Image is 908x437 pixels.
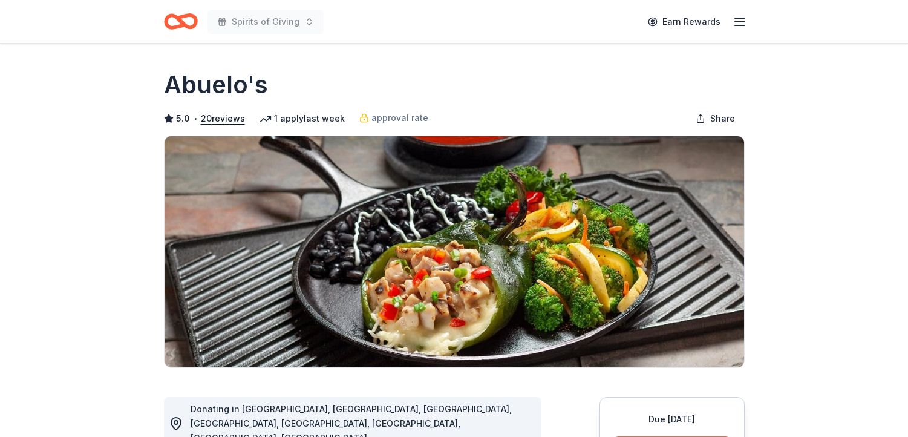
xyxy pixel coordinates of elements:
[176,111,190,126] span: 5.0
[164,68,268,102] h1: Abuelo's
[641,11,728,33] a: Earn Rewards
[371,111,428,125] span: approval rate
[201,111,245,126] button: 20reviews
[165,136,744,367] img: Image for Abuelo's
[686,107,745,131] button: Share
[164,7,198,36] a: Home
[359,111,428,125] a: approval rate
[260,111,345,126] div: 1 apply last week
[232,15,299,29] span: Spirits of Giving
[207,10,324,34] button: Spirits of Giving
[193,114,197,123] span: •
[710,111,735,126] span: Share
[615,412,730,427] div: Due [DATE]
